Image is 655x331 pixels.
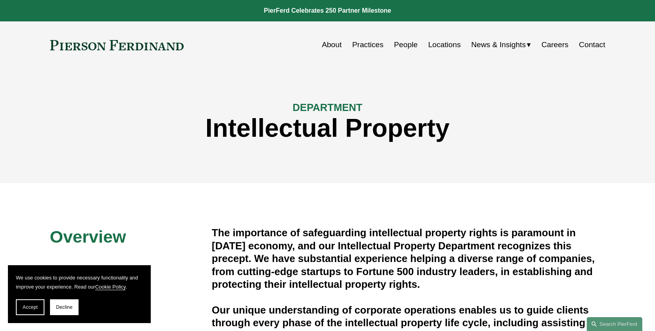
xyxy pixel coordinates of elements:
[16,299,44,315] button: Accept
[394,37,418,52] a: People
[428,37,461,52] a: Locations
[56,304,73,310] span: Decline
[8,265,151,323] section: Cookie banner
[293,102,363,113] span: DEPARTMENT
[50,114,605,143] h1: Intellectual Property
[16,273,143,291] p: We use cookies to provide necessary functionality and improve your experience. Read our .
[322,37,342,52] a: About
[23,304,38,310] span: Accept
[587,317,642,331] a: Search this site
[212,226,605,291] h4: The importance of safeguarding intellectual property rights is paramount in [DATE] economy, and o...
[471,37,531,52] a: folder dropdown
[542,37,569,52] a: Careers
[50,227,126,246] span: Overview
[95,284,126,290] a: Cookie Policy
[579,37,605,52] a: Contact
[50,299,79,315] button: Decline
[352,37,384,52] a: Practices
[471,38,526,52] span: News & Insights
